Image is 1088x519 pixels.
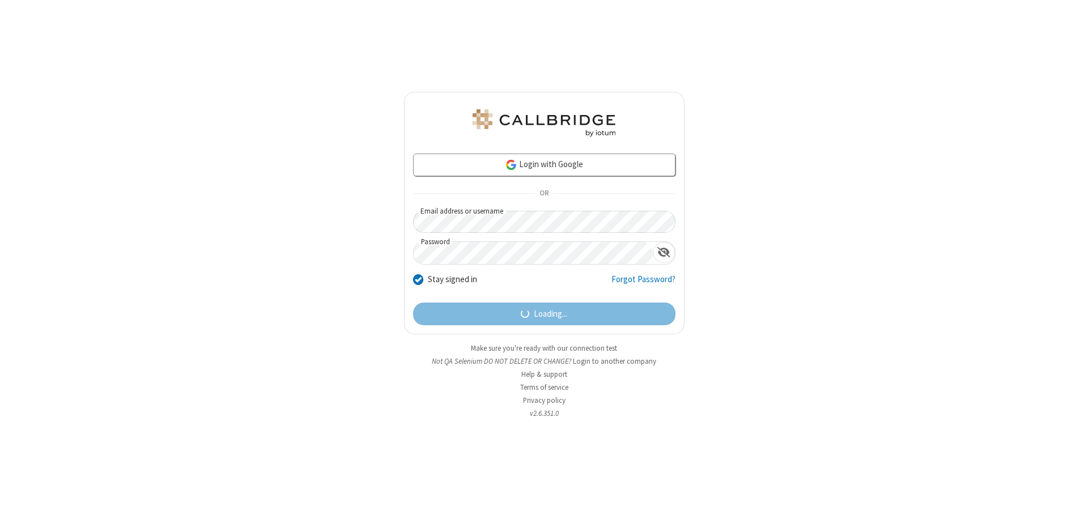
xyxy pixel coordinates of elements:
button: Login to another company [573,356,656,367]
div: Show password [653,242,675,263]
button: Loading... [413,303,675,325]
a: Forgot Password? [611,273,675,295]
input: Password [414,242,653,264]
a: Make sure you're ready with our connection test [471,343,617,353]
span: Loading... [534,308,567,321]
li: v2.6.351.0 [404,408,685,419]
span: OR [535,186,553,202]
input: Email address or username [413,211,675,233]
iframe: Chat [1060,490,1079,511]
a: Privacy policy [523,395,566,405]
li: Not QA Selenium DO NOT DELETE OR CHANGE? [404,356,685,367]
img: QA Selenium DO NOT DELETE OR CHANGE [470,109,618,137]
a: Terms of service [520,382,568,392]
a: Help & support [521,369,567,379]
label: Stay signed in [428,273,477,286]
img: google-icon.png [505,159,517,171]
a: Login with Google [413,154,675,176]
